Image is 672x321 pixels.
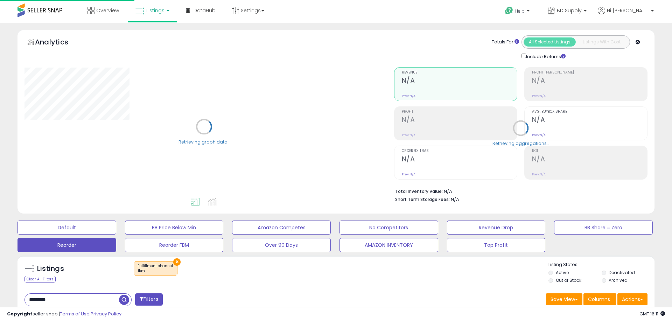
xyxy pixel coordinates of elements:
[499,1,537,23] a: Help
[339,221,438,235] button: No Competitors
[583,293,616,305] button: Columns
[516,52,574,60] div: Include Returns
[609,277,628,283] label: Archived
[505,6,513,15] i: Get Help
[639,310,665,317] span: 2025-09-8 16:11 GMT
[91,310,121,317] a: Privacy Policy
[492,39,519,46] div: Totals For
[232,238,331,252] button: Over 90 Days
[492,140,549,146] div: Retrieving aggregations..
[447,221,546,235] button: Revenue Drop
[588,296,610,303] span: Columns
[24,276,56,282] div: Clear All Filters
[7,311,121,317] div: seller snap | |
[575,37,628,47] button: Listings With Cost
[617,293,647,305] button: Actions
[138,268,174,273] div: fbm
[135,293,162,306] button: Filters
[546,293,582,305] button: Save View
[515,8,525,14] span: Help
[557,7,582,14] span: BD Supply
[125,221,224,235] button: BB Price Below Min
[96,7,119,14] span: Overview
[37,264,64,274] h5: Listings
[7,310,33,317] strong: Copyright
[173,258,181,266] button: ×
[556,277,581,283] label: Out of Stock
[17,238,116,252] button: Reorder
[339,238,438,252] button: AMAZON INVENTORY
[178,139,230,145] div: Retrieving graph data..
[60,310,90,317] a: Terms of Use
[232,221,331,235] button: Amazon Competes
[447,238,546,252] button: Top Profit
[146,7,164,14] span: Listings
[17,221,116,235] button: Default
[554,221,653,235] button: BB Share = Zero
[609,270,635,275] label: Deactivated
[35,37,82,49] h5: Analytics
[194,7,216,14] span: DataHub
[138,263,174,274] span: Fulfillment channel :
[598,7,654,23] a: Hi [PERSON_NAME]
[524,37,576,47] button: All Selected Listings
[548,261,654,268] p: Listing States:
[607,7,649,14] span: Hi [PERSON_NAME]
[125,238,224,252] button: Reorder FBM
[556,270,569,275] label: Active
